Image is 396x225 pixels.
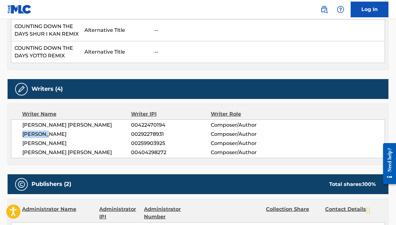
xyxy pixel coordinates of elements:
td: Alternative Title [81,20,151,41]
span: [PERSON_NAME] [PERSON_NAME] [22,149,131,156]
span: Composer/Author [211,121,283,129]
span: 00259903925 [131,140,211,147]
div: Writer Name [22,110,131,118]
div: Administrator IPI [99,205,139,221]
span: 00404298272 [131,149,211,156]
span: Composer/Author [211,130,283,138]
img: Publishers [18,181,25,188]
img: MLC Logo [8,5,32,14]
div: Writer IPI [131,110,211,118]
td: -- [151,41,385,63]
td: COUNTING DOWN THE DAYS YOTTO REMIX [11,41,81,63]
div: Administrator Name [22,205,95,221]
a: Public Search [318,3,330,16]
span: 100 % [363,181,376,187]
img: help [337,6,344,13]
div: Contact Details [325,205,380,221]
div: Help [334,3,347,16]
img: Writers [18,85,25,93]
h5: Publishers (2) [32,181,71,188]
iframe: Resource Center [378,137,396,191]
iframe: Chat Widget [364,195,396,225]
a: Log In [351,2,388,17]
div: Collection Share [266,205,320,221]
span: Composer/Author [211,140,283,147]
div: Drag [366,201,370,220]
span: 00292278931 [131,130,211,138]
td: Alternative Title [81,41,151,63]
h5: Writers (4) [32,85,63,93]
span: [PERSON_NAME] [22,130,131,138]
span: 00422470194 [131,121,211,129]
span: [PERSON_NAME] [22,140,131,147]
div: Total shares: [329,181,376,188]
td: COUNTING DOWN THE DAYS SHUR I KAN REMIX [11,20,81,41]
div: Administrator Number [144,205,198,221]
span: [PERSON_NAME] [PERSON_NAME] [22,121,131,129]
td: -- [151,20,385,41]
div: Writer Role [211,110,283,118]
img: search [320,6,328,13]
span: Composer/Author [211,149,283,156]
